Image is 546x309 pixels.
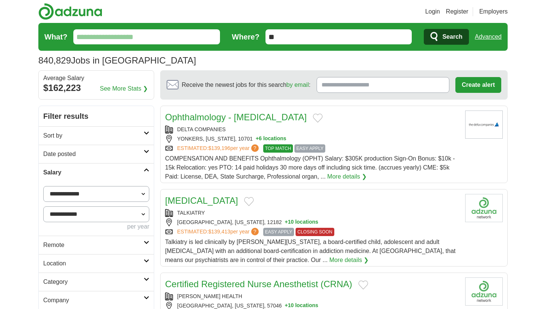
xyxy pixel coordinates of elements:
[177,126,226,132] a: DELTA COMPANIES
[287,82,309,88] a: by email
[256,135,286,143] button: +6 locations
[285,218,318,226] button: +10 locations
[39,273,154,291] a: Category
[165,279,352,289] a: Certified Registered Nurse Anesthetist (CRNA)
[165,218,459,226] div: [GEOGRAPHIC_DATA], [US_STATE], 12182
[43,259,144,268] h2: Location
[177,144,260,153] a: ESTIMATED:$139,196per year?
[43,296,144,305] h2: Company
[285,218,288,226] span: +
[39,126,154,145] a: Sort by
[327,172,367,181] a: More details ❯
[38,3,102,20] img: Adzuna logo
[43,81,149,95] div: $162,223
[263,144,293,153] span: TOP MATCH
[232,31,259,42] label: Where?
[425,7,440,16] a: Login
[263,228,294,236] span: EASY APPLY
[43,222,149,231] div: per year
[424,29,469,45] button: Search
[208,145,230,151] span: $139,196
[100,84,148,93] a: See More Stats ❯
[39,106,154,126] h2: Filter results
[43,150,144,159] h2: Date posted
[296,228,334,236] span: CLOSING SOON
[446,7,469,16] a: Register
[208,229,230,235] span: $139,413
[479,7,508,16] a: Employers
[43,168,144,177] h2: Salary
[256,135,259,143] span: +
[43,277,144,286] h2: Category
[38,54,71,67] span: 840,829
[251,228,259,235] span: ?
[39,236,154,254] a: Remote
[465,194,503,222] img: Company logo
[44,31,67,42] label: What?
[442,29,462,44] span: Search
[43,131,144,140] h2: Sort by
[329,256,369,265] a: More details ❯
[294,144,325,153] span: EASY APPLY
[165,239,455,263] span: Talkiatry is led clinically by [PERSON_NAME][US_STATE], a board-certified child, adolescent and a...
[244,197,254,206] button: Add to favorite jobs
[455,77,501,93] button: Create alert
[251,144,259,152] span: ?
[182,80,310,89] span: Receive the newest jobs for this search :
[165,135,459,143] div: YONKERS, [US_STATE], 10701
[165,209,459,217] div: TALKIATRY
[39,254,154,273] a: Location
[165,292,459,300] div: [PERSON_NAME] HEALTH
[43,75,149,81] div: Average Salary
[177,228,260,236] a: ESTIMATED:$139,413per year?
[39,163,154,182] a: Salary
[38,55,196,65] h1: Jobs in [GEOGRAPHIC_DATA]
[313,114,323,123] button: Add to favorite jobs
[165,195,238,206] a: [MEDICAL_DATA]
[475,29,502,44] a: Advanced
[39,145,154,163] a: Date posted
[165,112,307,122] a: Ophthalmology - [MEDICAL_DATA]
[358,280,368,289] button: Add to favorite jobs
[465,277,503,306] img: Company logo
[465,111,503,139] img: Delta Companies logo
[43,241,144,250] h2: Remote
[165,155,455,180] span: COMPENSATION AND BENEFITS Ophthalmology (OPHT) Salary: $305K production Sign-On Bonus: $10k - 15k...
